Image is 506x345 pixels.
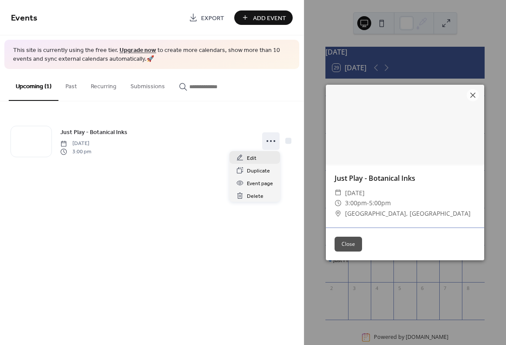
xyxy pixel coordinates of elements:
[201,14,224,23] span: Export
[345,188,365,198] span: [DATE]
[345,208,471,219] span: [GEOGRAPHIC_DATA], [GEOGRAPHIC_DATA]
[234,10,293,25] button: Add Event
[182,10,231,25] a: Export
[335,208,342,219] div: ​
[345,199,367,207] span: 3:00pm
[247,166,270,176] span: Duplicate
[369,199,391,207] span: 5:00pm
[60,148,91,155] span: 3:00 pm
[123,69,172,100] button: Submissions
[253,14,286,23] span: Add Event
[247,179,273,188] span: Event page
[9,69,58,101] button: Upcoming (1)
[335,188,342,198] div: ​
[247,192,263,201] span: Delete
[367,199,369,207] span: -
[247,154,256,163] span: Edit
[120,45,156,56] a: Upgrade now
[84,69,123,100] button: Recurring
[58,69,84,100] button: Past
[60,140,91,148] span: [DATE]
[11,10,38,27] span: Events
[326,173,484,183] div: Just Play - Botanical Inks
[60,127,127,137] a: Just Play - Botanical Inks
[13,46,291,63] span: This site is currently using the free tier. to create more calendars, show more than 10 events an...
[60,128,127,137] span: Just Play - Botanical Inks
[335,237,362,252] button: Close
[335,198,342,208] div: ​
